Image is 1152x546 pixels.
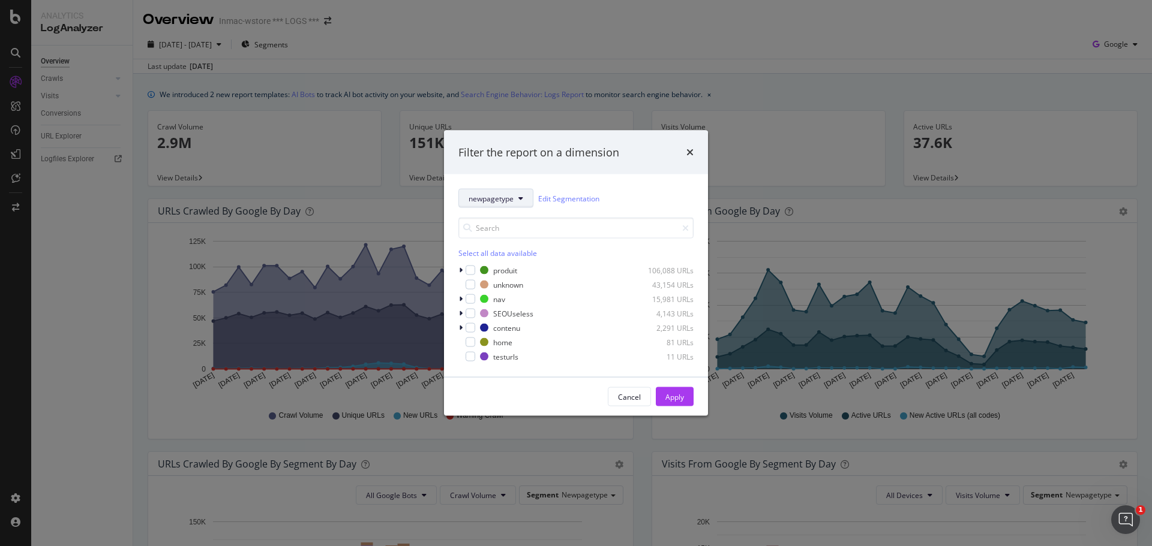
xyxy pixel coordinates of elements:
[635,294,694,304] div: 15,981 URLs
[493,351,518,361] div: testurls
[493,265,517,275] div: produit
[458,144,619,160] div: Filter the report on a dimension
[458,248,694,258] div: Select all data available
[686,144,694,160] div: times
[635,351,694,361] div: 11 URLs
[635,265,694,275] div: 106,088 URLs
[493,337,512,347] div: home
[538,192,599,204] a: Edit Segmentation
[635,279,694,289] div: 43,154 URLs
[635,308,694,318] div: 4,143 URLs
[656,387,694,406] button: Apply
[618,391,641,402] div: Cancel
[635,337,694,347] div: 81 URLs
[493,279,523,289] div: unknown
[458,189,533,208] button: newpagetype
[458,218,694,239] input: Search
[1111,505,1140,534] iframe: Intercom live chat
[493,322,520,333] div: contenu
[444,130,708,416] div: modal
[635,322,694,333] div: 2,291 URLs
[665,391,684,402] div: Apply
[1136,505,1145,515] span: 1
[608,387,651,406] button: Cancel
[493,308,533,318] div: SEOUseless
[493,294,505,304] div: nav
[469,193,514,203] span: newpagetype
